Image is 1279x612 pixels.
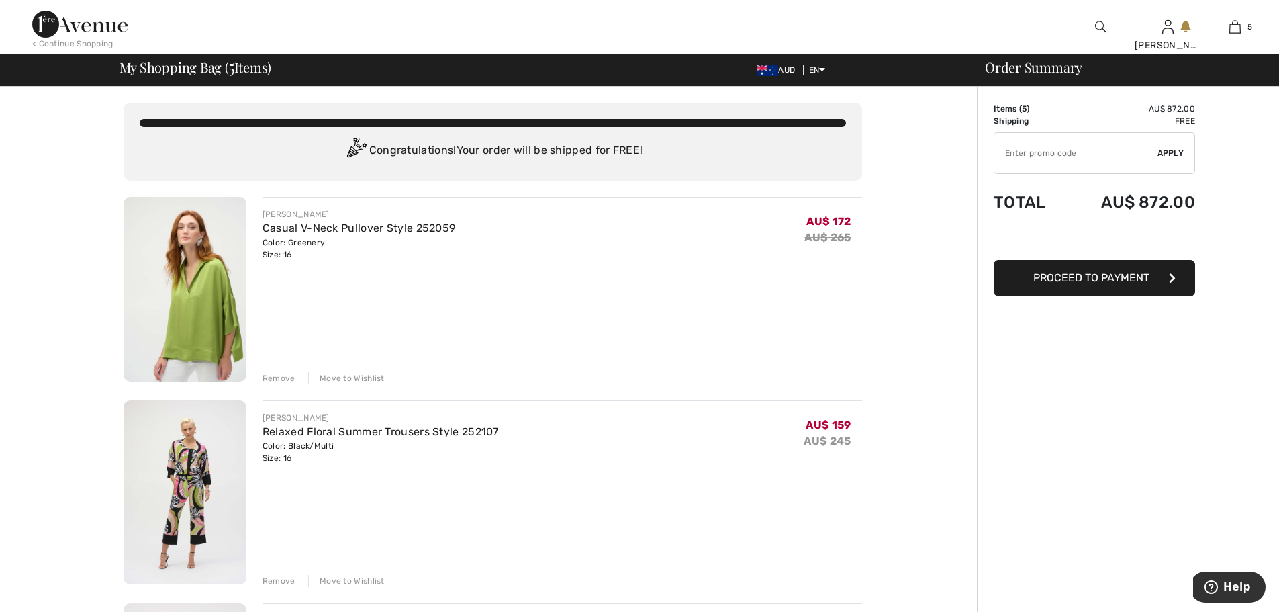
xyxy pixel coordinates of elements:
span: 5 [229,57,234,75]
div: Remove [263,575,295,587]
span: Apply [1157,147,1184,159]
img: search the website [1095,19,1106,35]
img: 1ère Avenue [32,11,128,38]
td: Shipping [994,115,1065,127]
td: Free [1065,115,1195,127]
img: Australian Dollar [757,65,778,76]
div: Move to Wishlist [308,575,385,587]
td: Total [994,179,1065,225]
div: [PERSON_NAME] [263,412,499,424]
input: Promo code [994,133,1157,173]
span: My Shopping Bag ( Items) [120,60,272,74]
span: AU$ 172 [806,215,851,228]
div: Congratulations! Your order will be shipped for FREE! [140,138,846,165]
img: My Info [1162,19,1174,35]
a: Sign In [1162,20,1174,33]
div: Move to Wishlist [308,372,385,384]
img: Congratulation2.svg [342,138,369,165]
img: My Bag [1229,19,1241,35]
span: 5 [1022,104,1027,114]
div: Order Summary [969,60,1271,74]
a: Casual V-Neck Pullover Style 252059 [263,222,456,234]
div: Color: Greenery Size: 16 [263,236,456,261]
span: AU$ 159 [806,419,851,431]
td: AU$ 872.00 [1065,103,1195,115]
s: AU$ 265 [804,231,851,244]
span: Proceed to Payment [1033,271,1149,284]
div: Remove [263,372,295,384]
a: 5 [1202,19,1268,35]
div: [PERSON_NAME] [263,208,456,220]
div: [PERSON_NAME] [1135,38,1200,52]
iframe: Opens a widget where you can find more information [1193,572,1266,605]
button: Proceed to Payment [994,260,1195,296]
td: Items ( ) [994,103,1065,115]
td: AU$ 872.00 [1065,179,1195,225]
span: 5 [1247,21,1252,33]
div: Color: Black/Multi Size: 16 [263,440,499,464]
iframe: PayPal [994,225,1195,255]
img: Relaxed Floral Summer Trousers Style 252107 [124,400,246,585]
s: AU$ 245 [804,435,851,447]
span: EN [809,65,826,75]
img: Casual V-Neck Pullover Style 252059 [124,197,246,382]
a: Relaxed Floral Summer Trousers Style 252107 [263,425,499,438]
div: < Continue Shopping [32,38,113,50]
span: AUD [757,65,800,75]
